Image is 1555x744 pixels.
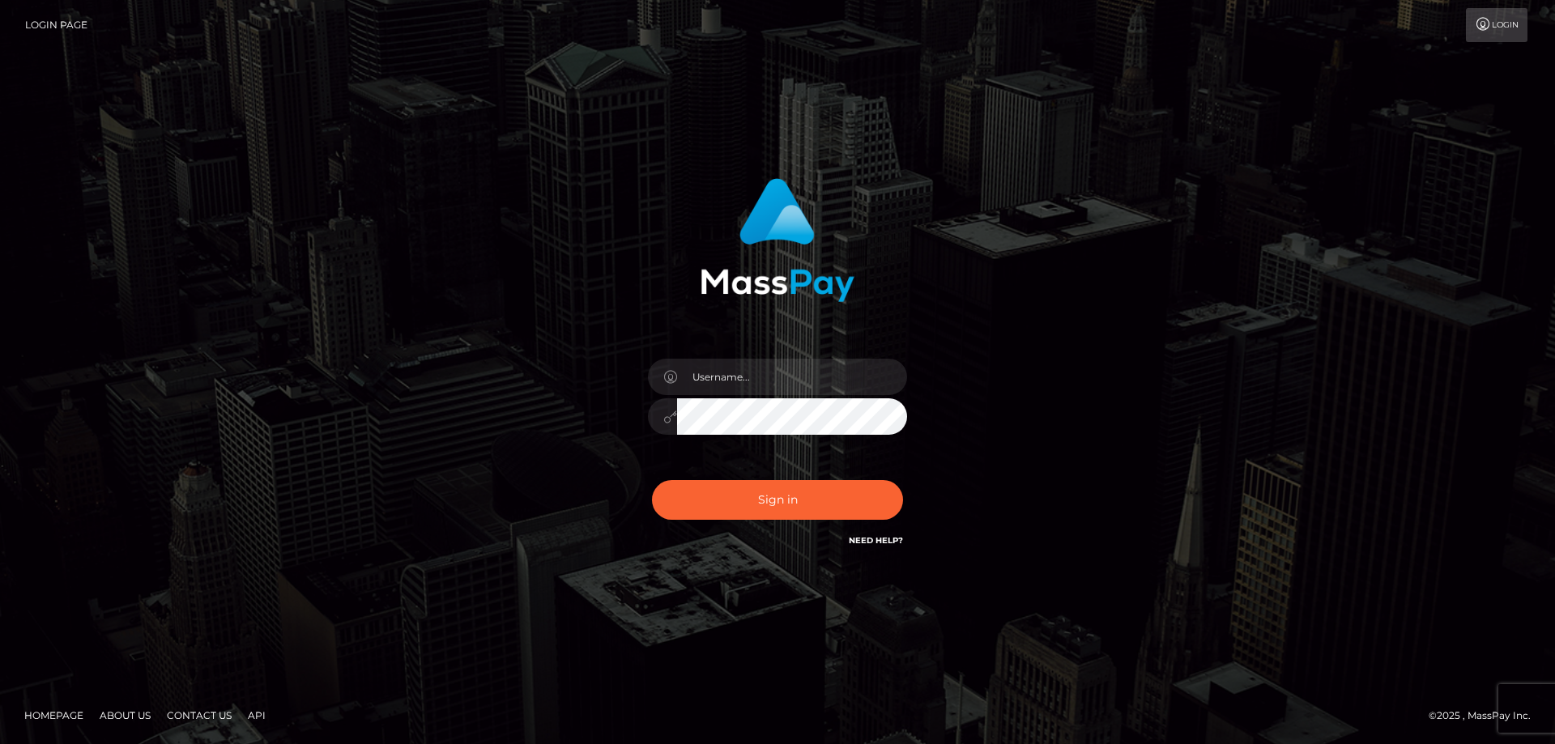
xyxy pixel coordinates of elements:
a: Homepage [18,703,90,728]
a: Contact Us [160,703,238,728]
div: © 2025 , MassPay Inc. [1429,707,1543,725]
img: MassPay Login [701,178,854,302]
a: Need Help? [849,535,903,546]
button: Sign in [652,480,903,520]
input: Username... [677,359,907,395]
a: About Us [93,703,157,728]
a: Login Page [25,8,87,42]
a: Login [1466,8,1527,42]
a: API [241,703,272,728]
